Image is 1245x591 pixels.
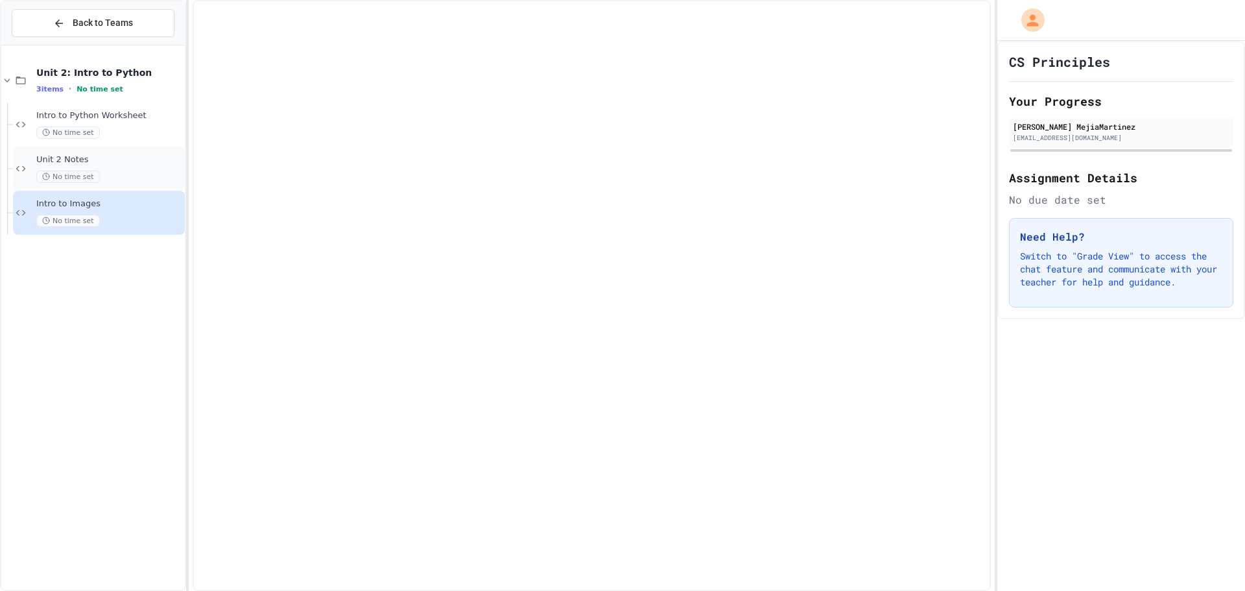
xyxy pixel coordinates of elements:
h3: Need Help? [1020,229,1222,245]
span: No time set [36,171,100,183]
span: No time set [36,215,100,227]
p: Switch to "Grade View" to access the chat feature and communicate with your teacher for help and ... [1020,250,1222,289]
div: My Account [1008,5,1048,35]
div: No due date set [1009,192,1233,208]
button: Back to Teams [12,9,174,37]
span: Unit 2: Intro to Python [36,67,182,78]
span: Intro to Images [36,199,182,210]
span: No time set [36,127,100,139]
span: • [69,84,71,94]
span: Unit 2 Notes [36,154,182,165]
h2: Your Progress [1009,92,1233,110]
div: [PERSON_NAME] MejiaMartinez [1013,121,1229,132]
span: No time set [77,85,123,93]
h1: CS Principles [1009,53,1110,71]
span: 3 items [36,85,64,93]
span: Intro to Python Worksheet [36,110,182,121]
span: Back to Teams [73,16,133,30]
h2: Assignment Details [1009,169,1233,187]
div: [EMAIL_ADDRESS][DOMAIN_NAME] [1013,133,1229,143]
